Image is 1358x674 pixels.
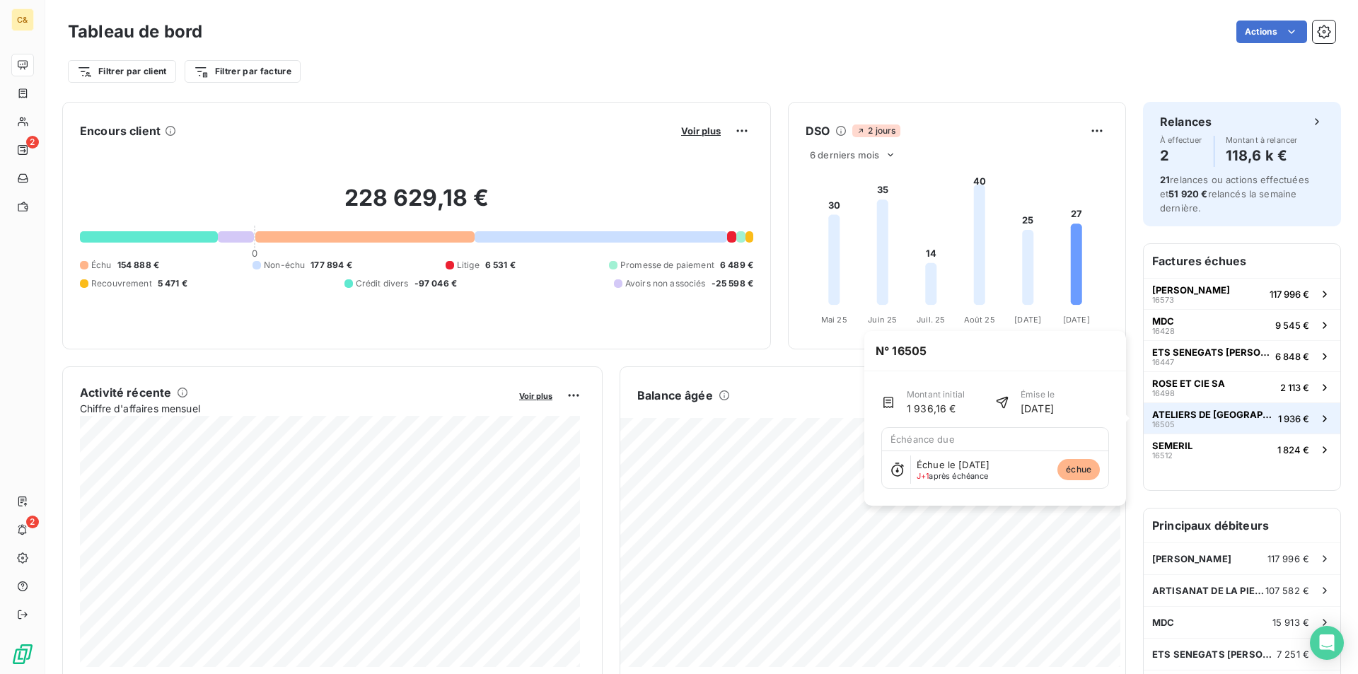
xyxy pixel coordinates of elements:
h4: 2 [1160,144,1202,167]
span: 16447 [1152,358,1174,366]
span: 9 545 € [1275,320,1309,331]
button: Voir plus [677,124,725,137]
span: -97 046 € [414,277,457,290]
span: Recouvrement [91,277,152,290]
tspan: [DATE] [1014,315,1041,325]
div: Open Intercom Messenger [1310,626,1344,660]
span: MDC [1152,617,1174,628]
span: À effectuer [1160,136,1202,144]
span: Litige [457,259,480,272]
span: 107 582 € [1265,585,1309,596]
span: relances ou actions effectuées et relancés la semaine dernière. [1160,174,1309,214]
button: ATELIERS DE [GEOGRAPHIC_DATA]165051 936 € [1144,402,1340,434]
span: Montant initial [907,388,965,401]
h4: 118,6 k € [1226,144,1298,167]
span: 16512 [1152,451,1173,460]
span: SEMERIL [1152,440,1192,451]
button: Actions [1236,21,1307,43]
span: 7 251 € [1277,649,1309,660]
button: ROSE ET CIE SA164982 113 € [1144,371,1340,402]
span: Échéance due [890,434,955,445]
h6: Factures échues [1144,244,1340,278]
span: Voir plus [681,125,721,136]
span: 2 jours [852,124,900,137]
span: 16573 [1152,296,1174,304]
tspan: Août 25 [964,315,995,325]
span: 16428 [1152,327,1175,335]
tspan: Mai 25 [821,315,847,325]
span: Crédit divers [356,277,409,290]
span: Promesse de paiement [620,259,714,272]
span: échue [1057,459,1100,480]
h6: Balance âgée [637,387,713,404]
span: ATELIERS DE [GEOGRAPHIC_DATA] [1152,409,1272,420]
span: 1 936 € [1278,413,1309,424]
span: Échu [91,259,112,272]
span: Chiffre d'affaires mensuel [80,401,509,416]
span: 5 471 € [158,277,187,290]
span: 15 913 € [1272,617,1309,628]
button: SEMERIL165121 824 € [1144,434,1340,465]
span: 6 derniers mois [810,149,879,161]
span: ETS SENEGATS [PERSON_NAME] ET FILS [1152,347,1270,358]
button: MDC164289 545 € [1144,309,1340,340]
span: Non-échu [264,259,305,272]
span: 2 113 € [1280,382,1309,393]
span: Échue le [DATE] [917,459,990,470]
span: ETS SENEGATS [PERSON_NAME] ET FILS [1152,649,1277,660]
h6: Encours client [80,122,161,139]
span: 6 531 € [485,259,516,272]
button: [PERSON_NAME]16573117 996 € [1144,278,1340,309]
h2: 228 629,18 € [80,184,753,226]
span: -25 598 € [712,277,753,290]
span: Avoirs non associés [625,277,706,290]
button: Filtrer par client [68,60,176,83]
span: 2 [26,516,39,528]
span: J+1 [917,471,929,481]
span: 117 996 € [1267,553,1309,564]
span: [PERSON_NAME] [1152,553,1231,564]
span: 154 888 € [117,259,159,272]
tspan: [DATE] [1063,315,1090,325]
span: 6 848 € [1275,351,1309,362]
span: 16505 [1152,420,1175,429]
span: ROSE ET CIE SA [1152,378,1225,389]
h6: DSO [806,122,830,139]
span: 0 [252,248,257,259]
div: C& [11,8,34,31]
span: 1 824 € [1277,444,1309,455]
span: 21 [1160,174,1170,185]
span: Montant à relancer [1226,136,1298,144]
span: [PERSON_NAME] [1152,284,1230,296]
h6: Relances [1160,113,1212,130]
button: Voir plus [515,389,557,402]
span: N° 16505 [864,331,938,371]
img: Logo LeanPay [11,643,34,666]
span: 117 996 € [1270,289,1309,300]
span: 51 920 € [1168,188,1207,199]
span: Voir plus [519,391,552,401]
h6: Principaux débiteurs [1144,509,1340,542]
span: 6 489 € [720,259,753,272]
span: ARTISANAT DE LA PIERRE [1152,585,1265,596]
h6: Activité récente [80,384,171,401]
span: 177 894 € [311,259,352,272]
span: 16498 [1152,389,1175,397]
span: [DATE] [1021,401,1055,416]
h3: Tableau de bord [68,19,202,45]
span: 2 [26,136,39,149]
tspan: Juin 25 [868,315,897,325]
button: ETS SENEGATS [PERSON_NAME] ET FILS164476 848 € [1144,340,1340,371]
span: 1 936,16 € [907,401,965,416]
tspan: Juil. 25 [917,315,945,325]
span: après échéance [917,472,989,480]
button: Filtrer par facture [185,60,301,83]
span: Émise le [1021,388,1055,401]
span: MDC [1152,315,1174,327]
